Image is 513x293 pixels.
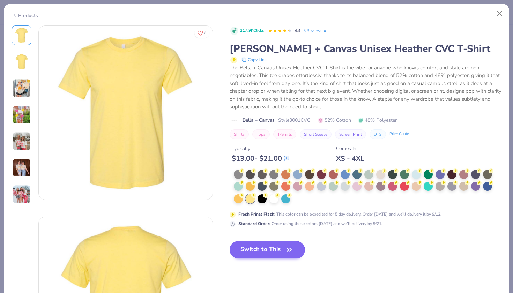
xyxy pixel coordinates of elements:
[230,42,501,55] div: [PERSON_NAME] + Canvas Unisex Heather CVC T-Shirt
[389,131,409,137] div: Print Guide
[232,154,289,163] div: $ 13.00 - $ 21.00
[12,185,31,204] img: User generated content
[273,129,296,139] button: T-Shirts
[303,28,327,34] a: 5 Reviews
[230,241,305,258] button: Switch to This
[12,12,38,19] div: Products
[336,145,364,152] div: Comes In
[268,25,292,37] div: 4.4 Stars
[12,132,31,151] img: User generated content
[252,129,270,139] button: Tops
[230,129,249,139] button: Shirts
[238,221,270,226] strong: Standard Order :
[239,55,269,64] button: copy to clipboard
[13,53,30,70] img: Back
[194,28,209,38] button: Like
[370,129,386,139] button: DTG
[238,211,441,217] div: This color can be expedited for 5 day delivery. Order [DATE] and we’ll delivery it by 9/12.
[39,26,213,200] img: Front
[230,118,239,123] img: brand logo
[243,117,275,124] span: Bella + Canvas
[12,158,31,177] img: User generated content
[12,105,31,124] img: User generated content
[12,79,31,98] img: User generated content
[238,211,275,217] strong: Fresh Prints Flash :
[230,64,501,111] div: The Bella + Canvas Unisex Heather CVC T-Shirt is the vibe for anyone who knows comfort and style ...
[278,117,310,124] span: Style 3001CVC
[238,220,382,227] div: Order using these colors [DATE] and we’ll delivery by 9/21.
[300,129,332,139] button: Short Sleeve
[204,31,206,35] span: 8
[493,7,506,20] button: Close
[335,129,366,139] button: Screen Print
[336,154,364,163] div: XS - 4XL
[13,27,30,44] img: Front
[240,28,264,34] span: 217.9K Clicks
[318,117,351,124] span: 52% Cotton
[232,145,289,152] div: Typically
[358,117,397,124] span: 48% Polyester
[295,28,300,33] span: 4.4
